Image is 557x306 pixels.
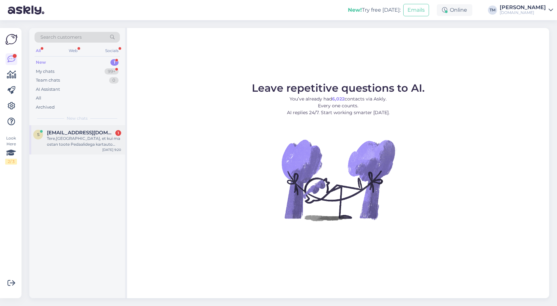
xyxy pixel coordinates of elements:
p: You’ve already had contacts via Askly. Every one counts. AI replies 24/7. Start working smarter [... [252,96,425,116]
b: 6,022 [332,96,345,102]
b: New! [348,7,362,13]
div: TM [488,6,497,15]
div: All [36,95,41,101]
div: Web [67,47,79,55]
span: s [37,132,39,137]
div: Archived [36,104,55,111]
span: sillesarapuu@gmail.com [47,130,115,136]
div: My chats [36,68,54,75]
button: Emails [403,4,429,16]
div: [DOMAIN_NAME] [500,10,546,15]
div: Online [437,4,472,16]
div: Tere,[GEOGRAPHIC_DATA], et kui ma ostan toote Pedaalidega kartauto [PERSON_NAME] (vanusele 2,5-6a... [47,136,121,147]
span: Leave repetitive questions to AI. [252,82,425,94]
div: All [35,47,42,55]
img: No Chat active [279,121,397,238]
img: Askly Logo [5,33,18,46]
span: New chats [67,115,88,121]
div: 1 [115,130,121,136]
div: Look Here [5,135,17,165]
div: 1 [110,59,119,66]
div: AI Assistant [36,86,60,93]
div: 0 [109,77,119,84]
span: Search customers [40,34,82,41]
div: Team chats [36,77,60,84]
div: New [36,59,46,66]
a: [PERSON_NAME][DOMAIN_NAME] [500,5,553,15]
div: Socials [104,47,120,55]
div: [DATE] 9:20 [102,147,121,152]
div: [PERSON_NAME] [500,5,546,10]
div: 99+ [105,68,119,75]
div: Try free [DATE]: [348,6,401,14]
div: 2 / 3 [5,159,17,165]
